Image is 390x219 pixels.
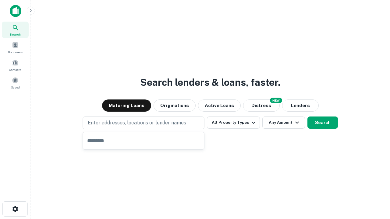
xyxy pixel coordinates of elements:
span: Saved [11,85,20,90]
button: Maturing Loans [102,99,151,112]
button: Enter addresses, locations or lender names [83,116,204,129]
button: Lenders [282,99,319,112]
button: Any Amount [262,116,305,129]
iframe: Chat Widget [360,170,390,200]
div: NEW [270,98,282,103]
a: Borrowers [2,39,29,56]
button: Originations [154,99,196,112]
p: Enter addresses, locations or lender names [88,119,186,127]
a: Search [2,22,29,38]
h3: Search lenders & loans, faster. [140,75,280,90]
img: capitalize-icon.png [10,5,21,17]
span: Search [10,32,21,37]
button: All Property Types [207,116,260,129]
span: Contacts [9,67,21,72]
button: Search [307,116,338,129]
a: Saved [2,75,29,91]
button: Search distressed loans with lien and other non-mortgage details. [243,99,280,112]
span: Borrowers [8,50,23,54]
button: Active Loans [198,99,241,112]
a: Contacts [2,57,29,73]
